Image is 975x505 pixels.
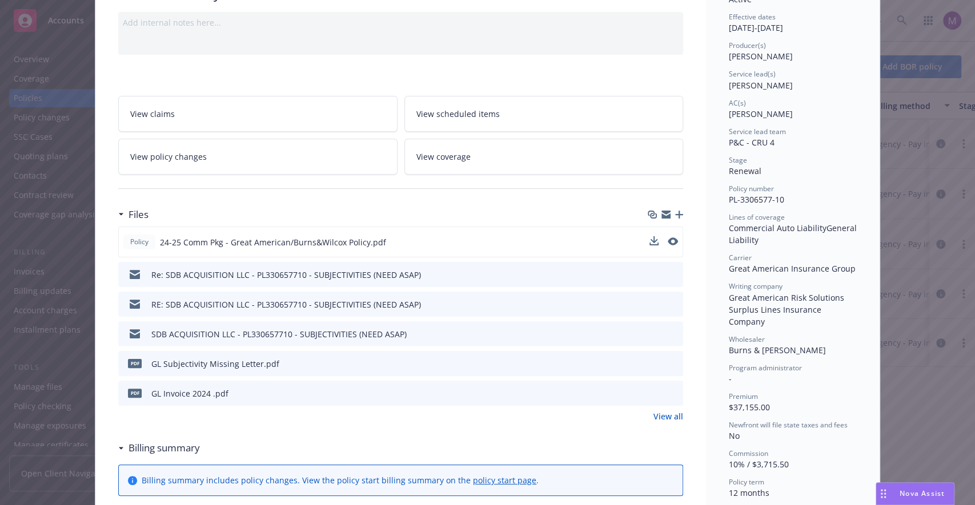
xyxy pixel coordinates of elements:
span: Program administrator [729,363,802,373]
span: 24-25 Comm Pkg - Great American/Burns&Wilcox Policy.pdf [160,236,386,248]
span: 12 months [729,487,769,498]
button: preview file [668,358,679,370]
span: AC(s) [729,98,746,108]
span: Effective dates [729,12,776,22]
span: Lines of coverage [729,212,785,222]
span: View policy changes [130,151,207,163]
button: preview file [668,237,678,245]
span: Great American Risk Solutions Surplus Lines Insurance Company [729,292,846,327]
span: Policy [128,237,151,247]
button: preview file [668,269,679,281]
div: Drag to move [876,483,890,504]
span: Great American Insurance Group [729,263,856,274]
a: policy start page [473,475,536,486]
button: download file [650,298,659,310]
div: GL Invoice 2024 .pdf [151,387,228,399]
button: download file [650,328,659,340]
h3: Billing summary [129,441,200,455]
span: Carrier [729,253,752,262]
span: View claims [130,108,175,120]
span: Renewal [729,165,761,176]
button: Nova Assist [876,482,954,505]
span: General Liability [729,223,859,245]
a: View scheduled items [404,96,684,132]
span: No [729,430,740,441]
div: Files [118,207,149,222]
button: download file [650,387,659,399]
span: Nova Assist [900,488,945,498]
span: Premium [729,391,758,401]
span: pdf [128,359,142,367]
span: pdf [128,389,142,397]
span: Writing company [729,281,783,291]
div: Billing summary includes policy changes. View the policy start billing summary on the . [142,474,539,486]
div: [DATE] - [DATE] [729,12,857,34]
a: View all [653,410,683,422]
button: download file [650,269,659,281]
button: preview file [668,236,678,248]
span: Policy term [729,477,764,487]
a: View policy changes [118,139,398,175]
span: Service lead(s) [729,69,776,79]
span: Producer(s) [729,41,766,50]
h3: Files [129,207,149,222]
span: View scheduled items [416,108,500,120]
span: [PERSON_NAME] [729,51,793,62]
span: - [729,373,732,384]
a: View coverage [404,139,684,175]
button: download file [649,236,659,245]
div: Add internal notes here... [123,17,679,29]
span: $37,155.00 [729,402,770,413]
span: Stage [729,155,747,165]
span: Service lead team [729,127,786,136]
button: preview file [668,328,679,340]
span: Wholesaler [729,334,765,344]
div: SDB ACQUISITION LLC - PL330657710 - SUBJECTIVITIES (NEED ASAP) [151,328,407,340]
button: download file [649,236,659,248]
button: preview file [668,298,679,310]
div: GL Subjectivity Missing Letter.pdf [151,358,279,370]
span: P&C - CRU 4 [729,137,775,148]
div: Billing summary [118,441,200,455]
button: preview file [668,387,679,399]
span: [PERSON_NAME] [729,108,793,119]
div: RE: SDB ACQUISITION LLC - PL330657710 - SUBJECTIVITIES (NEED ASAP) [151,298,421,310]
span: 10% / $3,715.50 [729,459,789,470]
span: Newfront will file state taxes and fees [729,420,848,430]
span: [PERSON_NAME] [729,80,793,91]
span: View coverage [416,151,471,163]
a: View claims [118,96,398,132]
span: Burns & [PERSON_NAME] [729,345,826,355]
span: Policy number [729,184,774,193]
span: PL-3306577-10 [729,194,784,205]
button: download file [650,358,659,370]
span: Commission [729,449,768,458]
div: Re: SDB ACQUISITION LLC - PL330657710 - SUBJECTIVITIES (NEED ASAP) [151,269,421,281]
span: Commercial Auto Liability [729,223,826,233]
